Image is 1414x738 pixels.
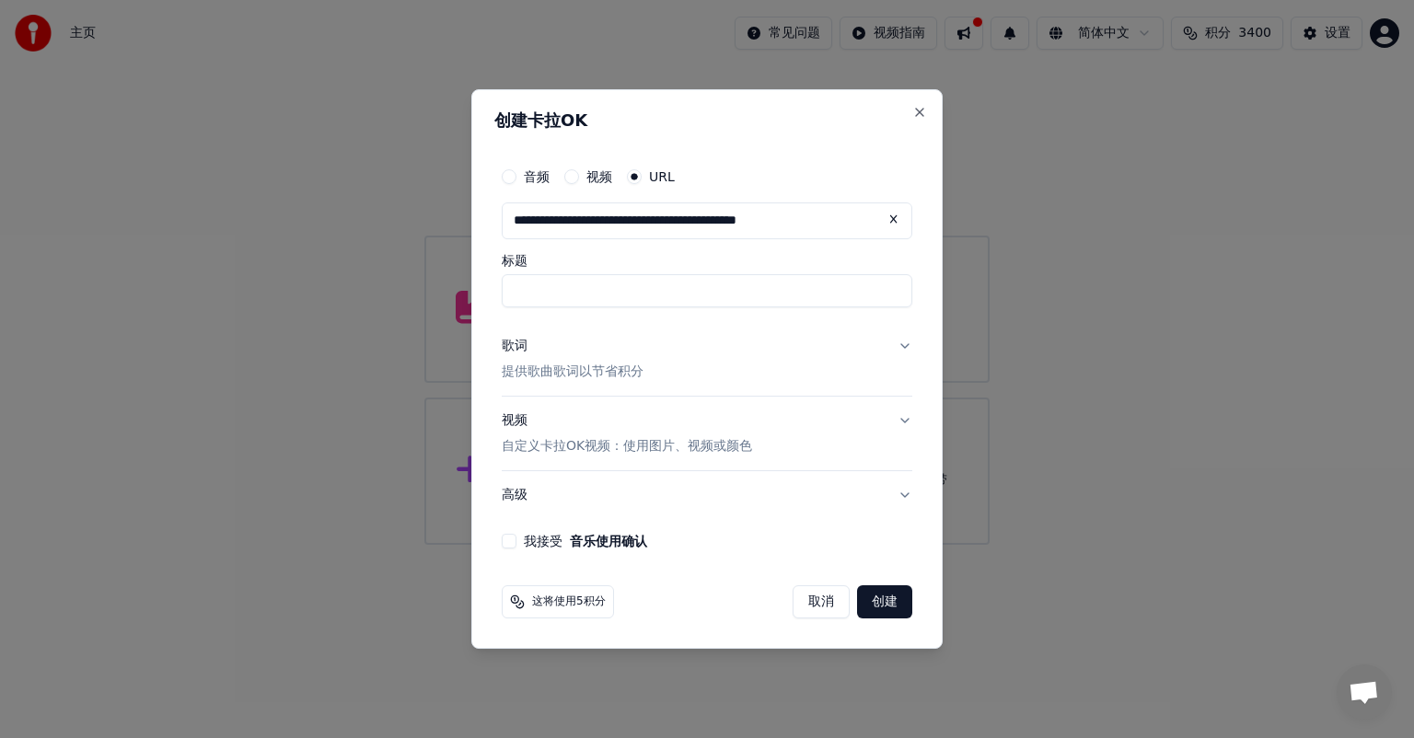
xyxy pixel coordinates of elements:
label: 音频 [524,170,550,183]
label: 视频 [586,170,612,183]
button: 视频自定义卡拉OK视频：使用图片、视频或颜色 [502,397,912,470]
button: 我接受 [570,535,647,548]
label: 标题 [502,254,912,267]
button: 创建 [857,585,912,618]
p: 提供歌曲歌词以节省积分 [502,363,643,381]
label: 我接受 [524,535,647,548]
h2: 创建卡拉OK [494,112,920,129]
div: 视频 [502,411,752,455]
div: 歌词 [502,337,527,355]
button: 高级 [502,471,912,519]
label: URL [649,170,675,183]
button: 取消 [793,585,850,618]
button: 歌词提供歌曲歌词以节省积分 [502,322,912,396]
p: 自定义卡拉OK视频：使用图片、视频或颜色 [502,437,752,455]
span: 这将使用5积分 [532,594,606,609]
